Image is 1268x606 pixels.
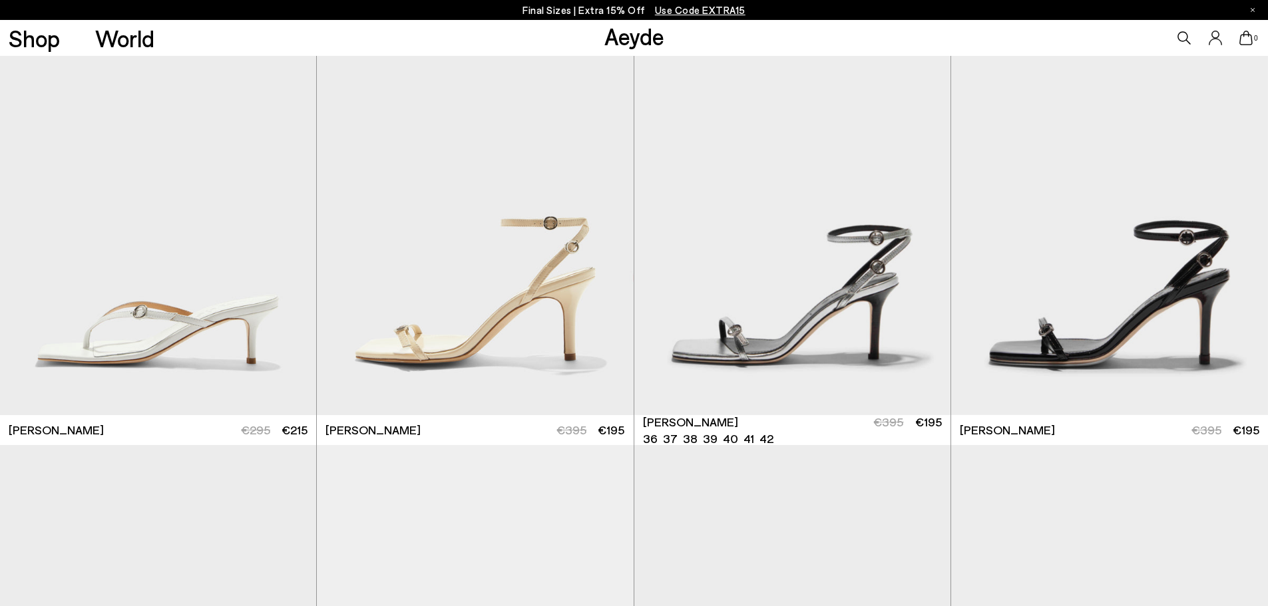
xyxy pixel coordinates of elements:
a: [PERSON_NAME] €395 €195 [317,415,633,445]
p: Final Sizes | Extra 15% Off [523,2,745,19]
div: 2 / 6 [951,18,1267,415]
a: Aeyde [604,22,664,50]
li: 39 [703,430,718,447]
span: [PERSON_NAME] [643,414,738,430]
span: €195 [915,414,942,429]
img: Hallie Leather Stiletto Sandals [951,18,1268,415]
img: Hallie Leather Stiletto Sandals [634,18,951,415]
div: 1 / 6 [951,18,1268,415]
li: 41 [743,430,754,447]
a: 0 [1239,31,1253,45]
span: Navigate to /collections/ss25-final-sizes [655,4,745,16]
img: Hallie Leather Stiletto Sandals [951,18,1267,415]
li: 37 [663,430,678,447]
a: 6 / 6 1 / 6 2 / 6 3 / 6 4 / 6 5 / 6 6 / 6 1 / 6 Next slide Previous slide [951,18,1268,415]
span: €195 [598,422,624,437]
a: Shop [9,27,60,50]
div: 1 / 6 [634,18,951,415]
li: 40 [723,430,738,447]
span: €215 [282,422,308,437]
a: World [95,27,154,50]
span: €295 [241,422,270,437]
li: 36 [643,430,658,447]
span: €395 [873,414,903,429]
li: 38 [683,430,698,447]
a: [PERSON_NAME] 36 37 38 39 40 41 42 €395 €195 [634,415,951,445]
a: [PERSON_NAME] €395 €195 [951,415,1268,445]
span: €395 [556,422,586,437]
span: 0 [1253,35,1259,42]
span: €395 [1191,422,1221,437]
span: [PERSON_NAME] [325,422,421,438]
a: 6 / 6 1 / 6 2 / 6 3 / 6 4 / 6 5 / 6 6 / 6 1 / 6 Next slide Previous slide [634,18,951,415]
span: [PERSON_NAME] [960,422,1055,438]
span: [PERSON_NAME] [9,422,104,438]
li: 42 [759,430,773,447]
ul: variant [643,430,769,447]
span: €195 [1233,422,1259,437]
img: Hallie Leather Stiletto Sandals [317,18,633,415]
